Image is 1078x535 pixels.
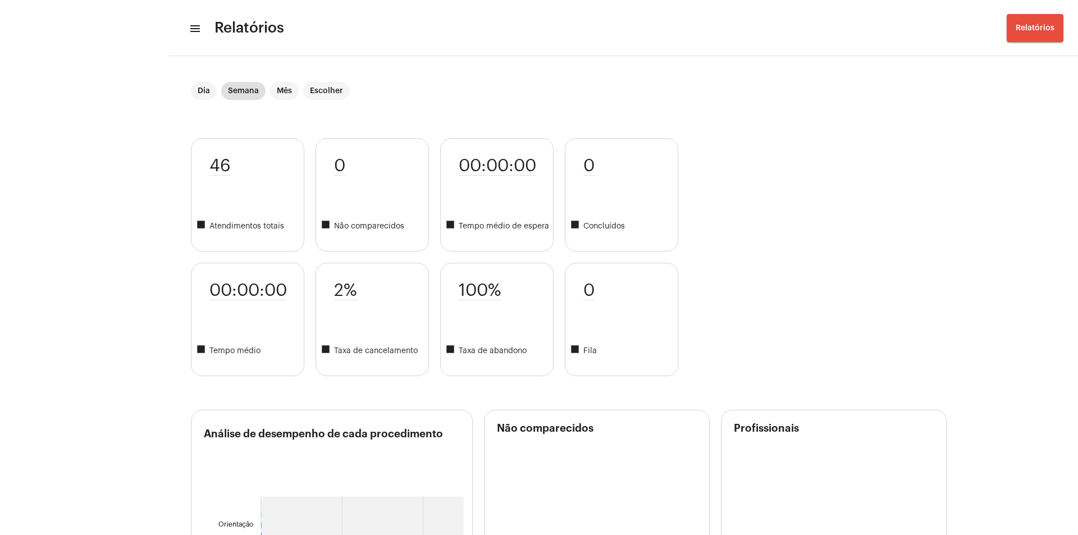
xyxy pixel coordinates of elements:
h3: Não comparecidos [497,423,709,473]
span: 0 [583,281,595,300]
span: Não comparecidos [321,220,428,233]
mat-icon: square [196,344,209,358]
span: Relatórios [1016,24,1054,32]
span: 100% [459,281,501,300]
span: Relatórios [214,19,284,37]
path: Orientação Não compareceu 3 [261,522,262,528]
span: 2% [334,281,357,300]
span: Fila [570,344,678,358]
span: 00:00:00 [209,281,287,300]
h3: Análise de desempenho de cada procedimento [204,428,472,472]
mat-icon: square [321,220,334,233]
text: Orientação [218,521,253,528]
span: 0 [334,157,345,176]
mat-icon: square [570,220,583,233]
mat-icon: sidenav icon [189,22,200,35]
button: Relatórios [1007,14,1063,42]
path: Orientação Concluído 1 [261,501,262,507]
mat-chip: Mês [270,82,299,100]
mat-chip: Dia [191,82,217,100]
span: 46 [209,157,231,176]
mat-chip: Escolher [303,82,350,100]
span: Tempo médio de espera [445,220,553,233]
span: Taxa de cancelamento [321,344,428,358]
h3: Profissionais [734,423,946,473]
mat-icon: square [445,220,459,233]
mat-icon: square [321,344,334,358]
span: 0 [583,157,595,176]
mat-icon: square [196,220,209,233]
mat-icon: square [570,344,583,358]
span: Atendimentos totais [196,220,304,233]
mat-chip: Semana [221,82,266,100]
span: Taxa de abandono [445,344,553,358]
span: 00:00:00 [459,157,536,176]
path: Orientação Pendente 2 [261,511,262,518]
mat-icon: square [445,344,459,358]
span: Concluídos [570,220,678,233]
span: Tempo médio [196,344,304,358]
